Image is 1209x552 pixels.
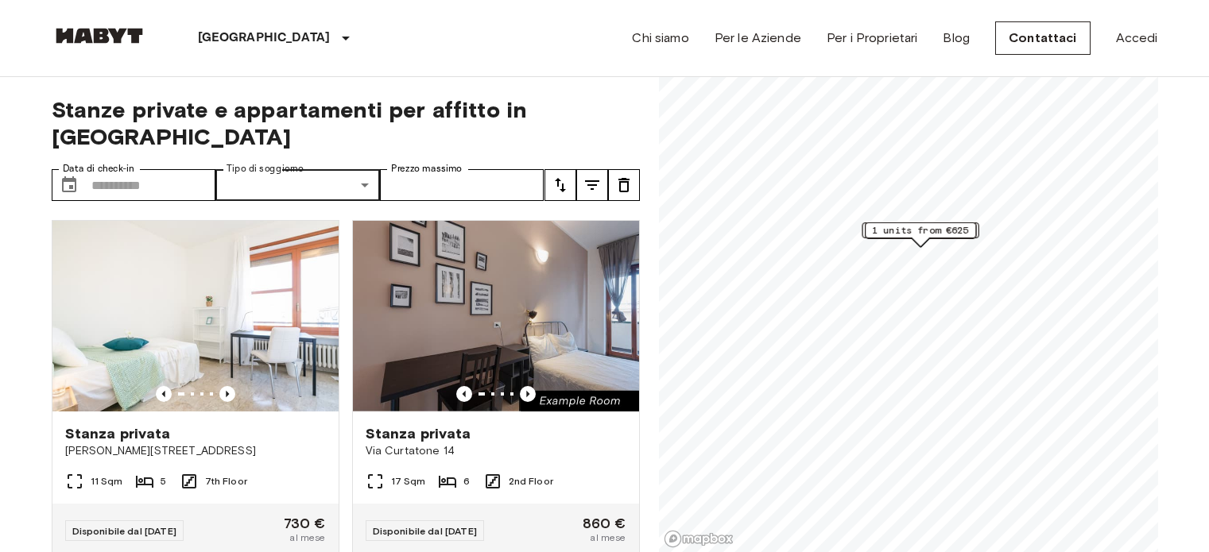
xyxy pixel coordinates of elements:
[995,21,1091,55] a: Contattaci
[391,162,462,176] label: Prezzo massimo
[91,474,123,488] span: 11 Sqm
[52,96,640,150] span: Stanze private e appartamenti per affitto in [GEOGRAPHIC_DATA]
[943,29,970,48] a: Blog
[865,222,976,247] div: Map marker
[52,28,147,44] img: Habyt
[583,516,626,531] span: 860 €
[872,223,969,237] span: 1 units from €625
[862,222,978,247] div: Map marker
[161,474,166,488] span: 5
[590,531,626,545] span: al mese
[608,169,640,201] button: tune
[576,169,608,201] button: tune
[463,474,470,488] span: 6
[63,162,134,176] label: Data di check-in
[366,424,471,443] span: Stanza privata
[52,221,339,411] img: Marketing picture of unit IT-14-048-001-03H
[65,443,326,459] span: [PERSON_NAME][STREET_ADDRESS]
[227,162,304,176] label: Tipo di soggiorno
[366,443,626,459] span: Via Curtatone 14
[520,386,536,402] button: Previous image
[664,530,734,548] a: Mapbox logo
[284,516,326,531] span: 730 €
[391,474,426,488] span: 17 Sqm
[632,29,688,48] a: Chi siamo
[544,169,576,201] button: tune
[198,29,331,48] p: [GEOGRAPHIC_DATA]
[715,29,801,48] a: Per le Aziende
[373,525,477,537] span: Disponibile dal [DATE]
[1116,29,1158,48] a: Accedi
[509,474,553,488] span: 2nd Floor
[289,531,325,545] span: al mese
[219,386,235,402] button: Previous image
[353,221,639,411] img: Marketing picture of unit IT-14-030-002-06H
[65,424,171,443] span: Stanza privata
[156,386,172,402] button: Previous image
[456,386,472,402] button: Previous image
[827,29,918,48] a: Per i Proprietari
[72,525,176,537] span: Disponibile dal [DATE]
[53,169,85,201] button: Choose date
[205,474,247,488] span: 7th Floor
